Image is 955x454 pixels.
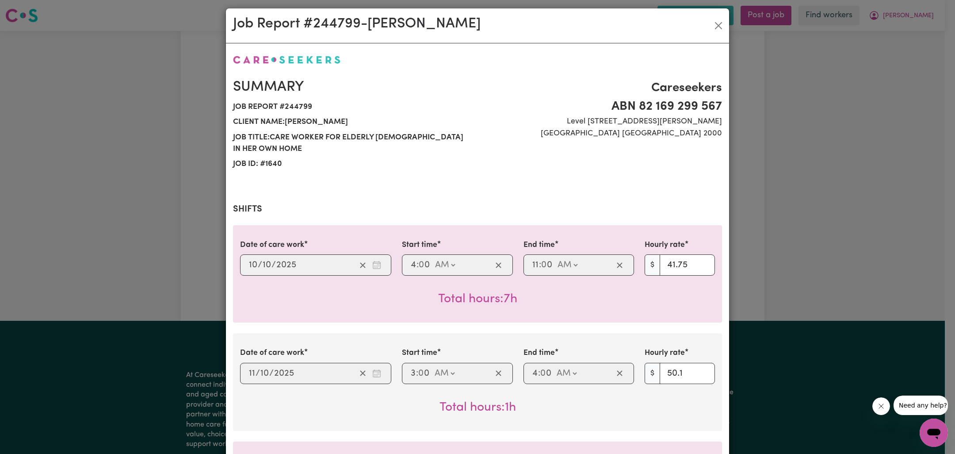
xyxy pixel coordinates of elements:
span: : [416,369,418,378]
input: -- [532,367,538,380]
input: -- [248,258,258,272]
input: ---- [274,367,294,380]
span: 0 [540,369,546,378]
span: [GEOGRAPHIC_DATA] [GEOGRAPHIC_DATA] 2000 [483,128,722,139]
span: Job title: Care worker for elderly [DEMOGRAPHIC_DATA] in her own home [233,130,472,157]
input: -- [260,367,269,380]
button: Enter the date of care work [370,367,384,380]
span: Careseekers [483,79,722,97]
input: -- [410,258,416,272]
span: Client name: [PERSON_NAME] [233,115,472,130]
span: 0 [419,261,424,269]
label: Start time [402,239,437,251]
input: -- [419,258,431,272]
h2: Job Report # 244799 - [PERSON_NAME] [233,15,481,32]
span: $ [645,363,660,384]
label: End time [523,347,555,359]
span: Job report # 244799 [233,100,472,115]
span: 0 [541,261,546,269]
span: $ [645,254,660,276]
h2: Summary [233,79,472,96]
button: Clear date [356,258,370,272]
button: Close [711,19,726,33]
label: Hourly rate [645,239,685,251]
input: -- [542,258,553,272]
label: End time [523,239,555,251]
span: / [258,260,262,270]
label: Date of care work [240,239,304,251]
span: 0 [418,369,424,378]
label: Date of care work [240,347,304,359]
input: ---- [276,258,297,272]
input: -- [532,258,539,272]
img: Careseekers logo [233,56,340,64]
span: / [269,369,274,378]
span: : [539,260,541,270]
iframe: Button to launch messaging window [920,419,948,447]
input: -- [541,367,552,380]
span: / [271,260,276,270]
span: Level [STREET_ADDRESS][PERSON_NAME] [483,116,722,127]
span: : [416,260,419,270]
input: -- [419,367,430,380]
label: Start time [402,347,437,359]
span: Total hours worked: 7 hours [438,293,517,305]
input: -- [410,367,416,380]
span: Total hours worked: 1 hour [439,401,516,414]
span: / [256,369,260,378]
span: ABN 82 169 299 567 [483,97,722,116]
input: -- [262,258,271,272]
span: Job ID: # 1640 [233,157,472,172]
iframe: Close message [872,397,890,415]
h2: Shifts [233,204,722,215]
label: Hourly rate [645,347,685,359]
iframe: Message from company [894,396,948,415]
span: : [538,369,540,378]
button: Clear date [356,367,370,380]
input: -- [248,367,256,380]
button: Enter the date of care work [370,258,384,272]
